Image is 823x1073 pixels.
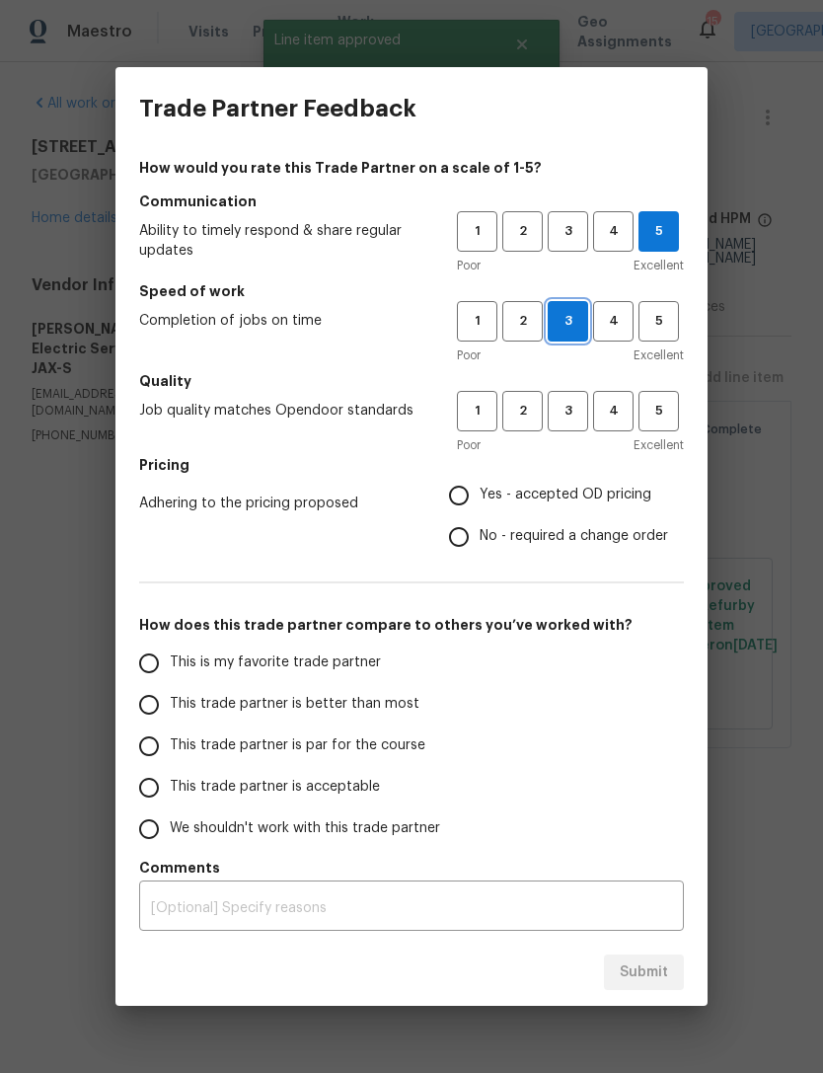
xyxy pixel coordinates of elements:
span: Ability to timely respond & share regular updates [139,221,425,261]
span: Job quality matches Opendoor standards [139,401,425,421]
h5: How does this trade partner compare to others you’ve worked with? [139,615,684,635]
h5: Pricing [139,455,684,475]
button: 5 [638,301,679,342]
span: We shouldn't work with this trade partner [170,818,440,839]
h5: Speed of work [139,281,684,301]
button: 3 [548,301,588,342]
span: 4 [595,400,632,422]
span: This trade partner is acceptable [170,777,380,798]
span: 2 [504,220,541,243]
div: Pricing [449,475,684,558]
span: Poor [457,256,481,275]
button: 2 [502,391,543,431]
button: 2 [502,301,543,342]
span: Poor [457,345,481,365]
h5: Communication [139,192,684,211]
span: Completion of jobs on time [139,311,425,331]
span: Excellent [634,256,684,275]
span: Poor [457,435,481,455]
span: Adhering to the pricing proposed [139,494,417,513]
span: 3 [550,220,586,243]
span: This is my favorite trade partner [170,652,381,673]
span: 4 [595,310,632,333]
span: Excellent [634,345,684,365]
span: No - required a change order [480,526,668,547]
span: 2 [504,310,541,333]
span: 1 [459,310,495,333]
button: 1 [457,391,497,431]
span: 4 [595,220,632,243]
button: 4 [593,211,634,252]
button: 5 [638,391,679,431]
span: This trade partner is par for the course [170,735,425,756]
button: 2 [502,211,543,252]
button: 4 [593,301,634,342]
h5: Comments [139,858,684,878]
button: 3 [548,391,588,431]
span: 5 [639,220,678,243]
span: 2 [504,400,541,422]
h3: Trade Partner Feedback [139,95,416,122]
h4: How would you rate this Trade Partner on a scale of 1-5? [139,158,684,178]
button: 4 [593,391,634,431]
span: 3 [550,400,586,422]
button: 5 [638,211,679,252]
h5: Quality [139,371,684,391]
span: 5 [640,400,677,422]
span: Yes - accepted OD pricing [480,485,651,505]
button: 1 [457,301,497,342]
span: 1 [459,220,495,243]
button: 1 [457,211,497,252]
div: How does this trade partner compare to others you’ve worked with? [139,643,684,850]
span: 1 [459,400,495,422]
button: 3 [548,211,588,252]
span: 5 [640,310,677,333]
span: 3 [549,310,587,333]
span: This trade partner is better than most [170,694,419,715]
span: Excellent [634,435,684,455]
